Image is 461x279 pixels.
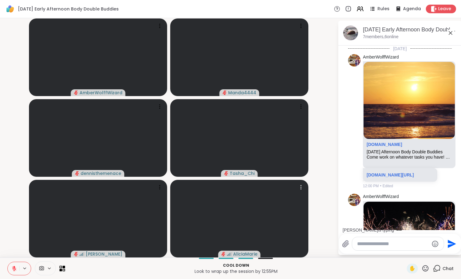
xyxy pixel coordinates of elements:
span: Chat [442,265,454,272]
img: https://sharewell-space-live.sfo3.digitaloceanspaces.com/user-generated/9a5601ee-7e1f-42be-b53e-4... [348,194,360,206]
a: [DOMAIN_NAME][URL] [367,172,414,177]
span: audio-muted [224,171,228,176]
p: 7 members, 6 online [363,34,398,40]
img: Wednesday Early Afternoon Body Double Buddies, Oct 15 [343,26,358,40]
a: AmberWolffWizard [363,54,399,60]
span: ✋ [409,265,415,272]
span: 12:00 PM [363,183,379,189]
span: audio-muted [75,171,79,176]
span: audio-muted [74,91,78,95]
span: • [380,183,381,189]
div: Come work on whatever tasks you have! Just want company to chill with? Thats fine too! I always e... [367,155,452,160]
p: Cool down [69,263,403,268]
button: Emoji picker [431,240,439,248]
span: Manda4444 [228,90,256,96]
img: ShareWell Logomark [5,4,15,14]
div: [PERSON_NAME] is typing [343,227,394,233]
textarea: Type your message [357,241,429,247]
a: Attachment [367,142,402,147]
div: [DATE] Early Afternoon Body Double Buddies, [DATE] [363,26,457,34]
span: audio-muted [221,252,226,256]
span: [DATE] Early Afternoon Body Double Buddies [18,6,119,12]
span: [DATE] [389,46,410,52]
a: AmberWolffWizard [363,194,399,200]
span: Edited [383,183,393,189]
span: AliciaMarie [233,251,257,257]
span: Agenda [403,6,421,12]
span: audio-muted [74,252,78,256]
span: audio-muted [223,91,227,95]
img: Wolff Wizard’s Trivia Den 🐺🪄🃏 [364,202,455,278]
img: Wednesday Afternoon Body Double Buddies [364,62,455,139]
span: Rules [377,6,389,12]
p: Look to wrap up the session by 12:55PM [69,268,403,274]
span: Tasha_Chi [230,170,255,176]
span: Leave [438,6,451,12]
span: [PERSON_NAME] [86,251,122,257]
img: https://sharewell-space-live.sfo3.digitaloceanspaces.com/user-generated/9a5601ee-7e1f-42be-b53e-4... [348,54,360,67]
button: Send [444,237,458,251]
span: dennisthemenace [80,170,121,176]
div: [DATE] Afternoon Body Double Buddies [367,149,452,155]
span: AmberWolffWizard [80,90,122,96]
